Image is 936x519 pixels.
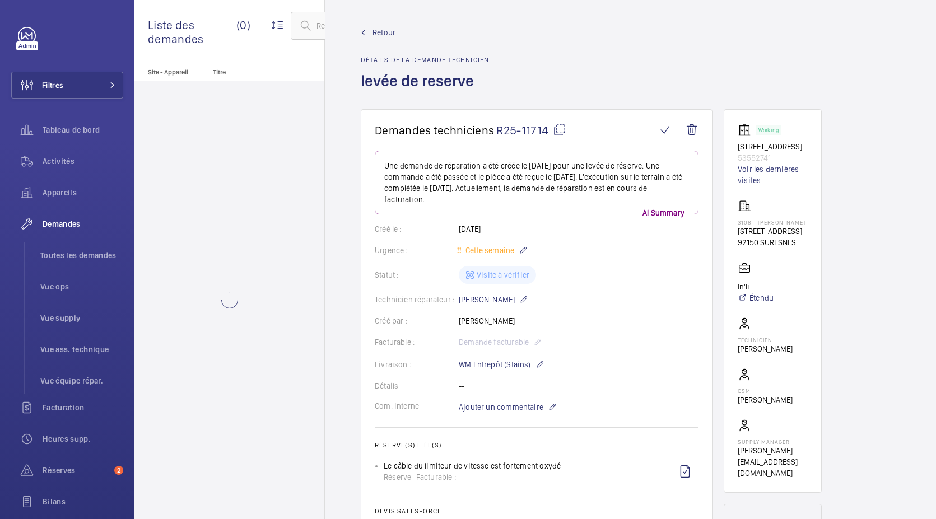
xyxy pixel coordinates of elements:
a: Voir les dernières visites [738,163,808,186]
p: CSM [738,387,793,394]
span: Facturation [43,402,123,413]
p: Supply manager [738,438,808,445]
span: Vue ops [40,281,123,292]
span: 2 [114,466,123,475]
p: Working [758,128,779,132]
span: Demandes [43,218,123,230]
p: Titre [213,68,287,76]
span: R25-11714 [496,123,566,137]
p: AI Summary [638,207,689,218]
h2: Réserve(s) liée(s) [375,441,698,449]
p: [STREET_ADDRESS] [738,141,808,152]
span: Cette semaine [463,246,514,255]
p: WM Entrepôt (Stains) [459,358,544,371]
span: Tableau de bord [43,124,123,135]
p: Une demande de réparation a été créée le [DATE] pour une levée de réserve. Une commande a été pas... [384,160,689,205]
span: Vue supply [40,312,123,324]
p: In'li [738,281,774,292]
input: Recherche par numéro de demande ou devis [291,12,471,40]
span: Filtres [42,80,63,91]
h1: levée de reserve [361,71,489,109]
p: 53552741 [738,152,808,163]
p: 3108 - [PERSON_NAME] [738,219,805,226]
span: Bilans [43,496,123,507]
span: Retour [372,27,395,38]
span: Appareils [43,187,123,198]
span: Réserve - [384,471,416,483]
span: Réserves [43,465,110,476]
span: Facturable : [416,471,456,483]
img: elevator.svg [738,123,756,137]
p: Technicien [738,336,793,343]
p: [STREET_ADDRESS] [738,226,805,237]
span: Heures supp. [43,433,123,445]
p: [PERSON_NAME] [459,293,528,306]
span: Activités [43,156,123,167]
p: [PERSON_NAME] [738,394,793,405]
span: Demandes techniciens [375,123,494,137]
span: Vue ass. technique [40,344,123,355]
h2: Devis Salesforce [375,507,698,515]
p: [PERSON_NAME] [738,343,793,354]
p: Site - Appareil [134,68,208,76]
a: Étendu [738,292,774,303]
span: Vue équipe répar. [40,375,123,386]
span: Ajouter un commentaire [459,401,543,413]
p: [PERSON_NAME][EMAIL_ADDRESS][DOMAIN_NAME] [738,445,808,479]
p: 92150 SURESNES [738,237,805,248]
button: Filtres [11,72,123,99]
span: Toutes les demandes [40,250,123,261]
span: Liste des demandes [148,18,236,46]
h2: Détails de la demande technicien [361,56,489,64]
